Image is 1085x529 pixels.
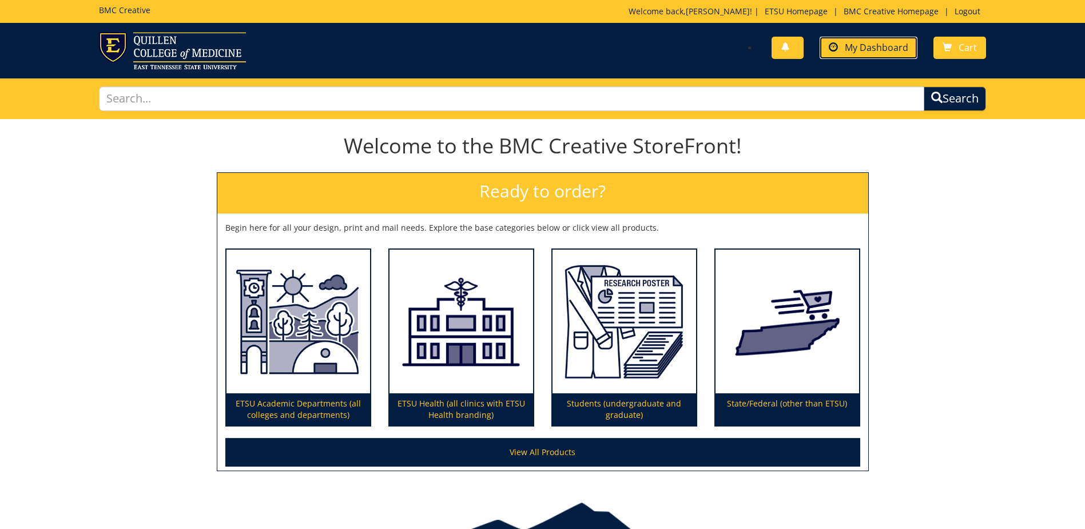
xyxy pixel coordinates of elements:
a: View All Products [225,438,860,467]
img: Students (undergraduate and graduate) [553,250,696,394]
p: Begin here for all your design, print and mail needs. Explore the base categories below or click ... [225,222,860,234]
h2: Ready to order? [217,173,868,214]
p: Welcome back, ! | | | [629,6,986,17]
img: ETSU Academic Departments (all colleges and departments) [226,250,370,394]
a: Students (undergraduate and graduate) [553,250,696,426]
input: Search... [99,86,924,111]
a: [PERSON_NAME] [686,6,750,17]
a: Cart [933,37,986,59]
a: ETSU Academic Departments (all colleges and departments) [226,250,370,426]
p: Students (undergraduate and graduate) [553,393,696,425]
a: My Dashboard [820,37,917,59]
button: Search [924,86,986,111]
h1: Welcome to the BMC Creative StoreFront! [217,135,869,157]
h5: BMC Creative [99,6,150,14]
a: ETSU Health (all clinics with ETSU Health branding) [390,250,533,426]
span: Cart [959,41,977,54]
span: My Dashboard [845,41,908,54]
img: ETSU Health (all clinics with ETSU Health branding) [390,250,533,394]
p: ETSU Health (all clinics with ETSU Health branding) [390,393,533,425]
p: State/Federal (other than ETSU) [716,393,859,425]
a: State/Federal (other than ETSU) [716,250,859,426]
a: Logout [949,6,986,17]
img: ETSU logo [99,32,246,69]
img: State/Federal (other than ETSU) [716,250,859,394]
a: BMC Creative Homepage [838,6,944,17]
a: ETSU Homepage [759,6,833,17]
p: ETSU Academic Departments (all colleges and departments) [226,393,370,425]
